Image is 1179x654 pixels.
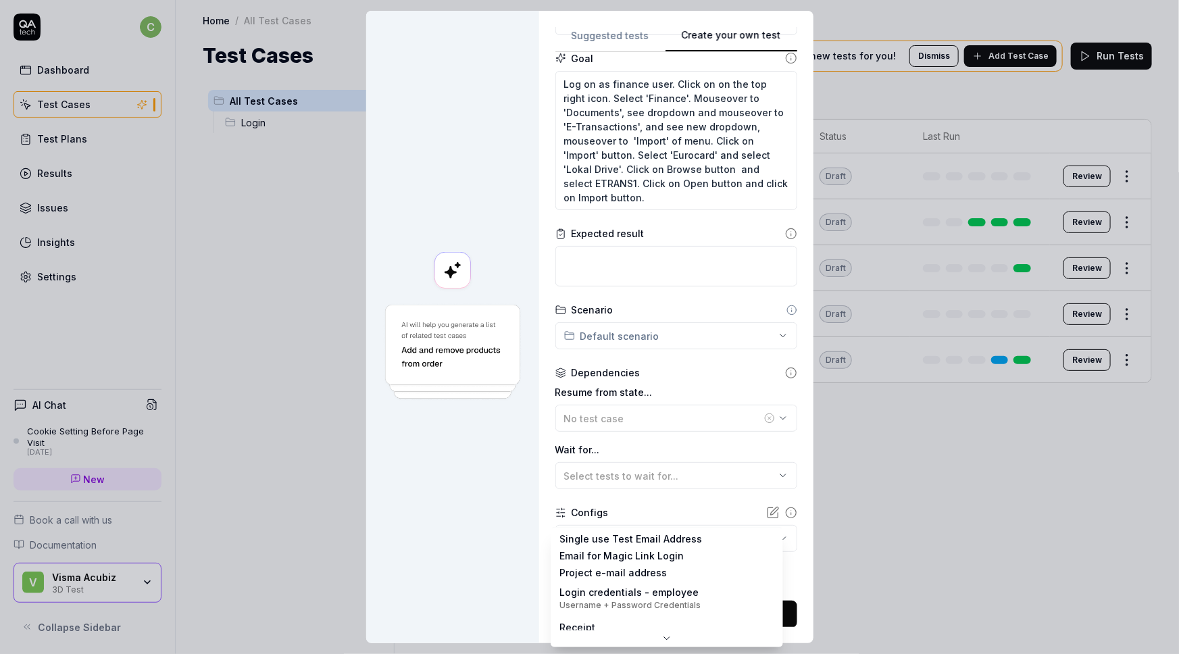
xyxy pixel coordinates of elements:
[559,565,667,580] div: Project e-mail address
[559,599,701,611] div: Username + Password Credentials
[559,620,605,647] div: Receipt
[559,532,702,546] div: Single use Test Email Address
[559,585,701,611] div: Login credentials - employee
[559,549,684,563] div: Email for Magic Link Login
